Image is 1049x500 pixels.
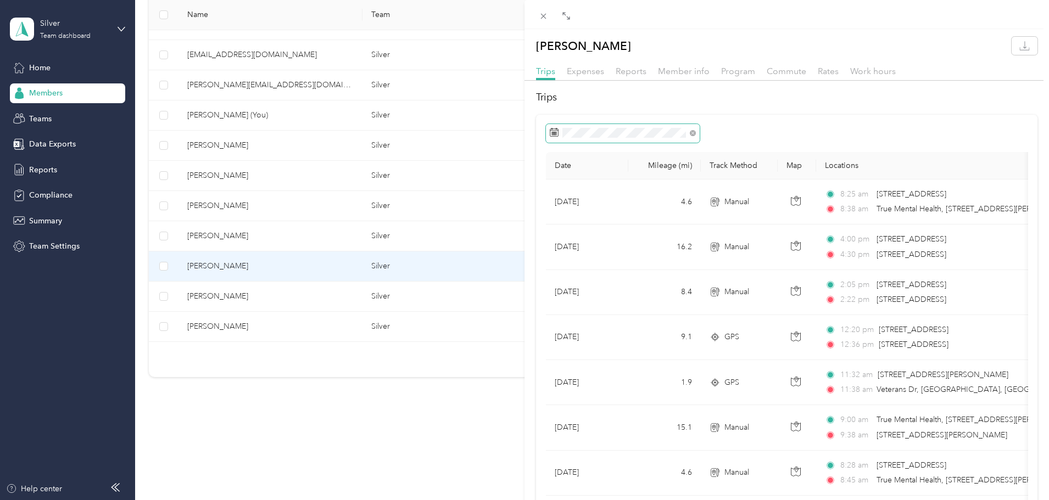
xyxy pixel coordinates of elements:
[546,451,628,496] td: [DATE]
[701,152,778,179] th: Track Method
[879,340,948,349] span: [STREET_ADDRESS]
[840,384,872,396] span: 11:38 am
[850,66,896,76] span: Work hours
[724,377,739,389] span: GPS
[877,295,946,304] span: [STREET_ADDRESS]
[546,405,628,450] td: [DATE]
[628,360,701,405] td: 1.9
[818,66,839,76] span: Rates
[840,279,872,291] span: 2:05 pm
[878,370,1008,379] span: [STREET_ADDRESS][PERSON_NAME]
[658,66,710,76] span: Member info
[724,286,749,298] span: Manual
[721,66,755,76] span: Program
[567,66,604,76] span: Expenses
[536,90,1037,105] h2: Trips
[628,179,701,224] td: 4.6
[724,331,739,343] span: GPS
[724,422,749,434] span: Manual
[724,467,749,479] span: Manual
[877,250,946,259] span: [STREET_ADDRESS]
[628,315,701,360] td: 9.1
[840,203,872,215] span: 8:38 am
[877,430,1007,440] span: [STREET_ADDRESS][PERSON_NAME]
[840,188,872,200] span: 8:25 am
[778,152,816,179] th: Map
[877,460,946,470] span: [STREET_ADDRESS]
[767,66,806,76] span: Commute
[877,189,946,199] span: [STREET_ADDRESS]
[546,179,628,224] td: [DATE]
[546,360,628,405] td: [DATE]
[546,152,628,179] th: Date
[536,37,631,55] p: [PERSON_NAME]
[840,414,872,426] span: 9:00 am
[840,324,874,336] span: 12:20 pm
[724,196,749,208] span: Manual
[628,152,701,179] th: Mileage (mi)
[879,325,948,334] span: [STREET_ADDRESS]
[628,270,701,315] td: 8.4
[628,224,701,269] td: 16.2
[877,280,946,289] span: [STREET_ADDRESS]
[840,459,872,471] span: 8:28 am
[840,339,874,351] span: 12:36 pm
[840,369,873,381] span: 11:32 am
[840,249,872,261] span: 4:30 pm
[546,315,628,360] td: [DATE]
[546,270,628,315] td: [DATE]
[840,474,872,486] span: 8:45 am
[628,451,701,496] td: 4.6
[877,234,946,244] span: [STREET_ADDRESS]
[536,66,555,76] span: Trips
[987,439,1049,500] iframe: Everlance-gr Chat Button Frame
[616,66,646,76] span: Reports
[840,429,872,441] span: 9:38 am
[724,241,749,253] span: Manual
[840,233,872,245] span: 4:00 pm
[628,405,701,450] td: 15.1
[840,294,872,306] span: 2:22 pm
[546,224,628,269] td: [DATE]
